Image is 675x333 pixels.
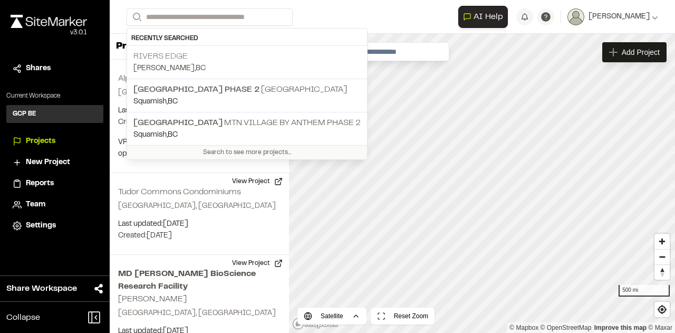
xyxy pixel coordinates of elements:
span: [PERSON_NAME] [589,11,650,23]
span: [GEOGRAPHIC_DATA] [133,119,223,127]
div: Search to see more projects... [127,145,367,159]
p: [GEOGRAPHIC_DATA], [GEOGRAPHIC_DATA] [118,201,281,212]
p: [GEOGRAPHIC_DATA], [GEOGRAPHIC_DATA] [118,87,281,99]
span: Settings [26,220,56,232]
p: Rivers Edge [133,50,361,63]
a: OpenStreetMap [541,324,592,331]
h2: Tudor Commons Condominiums [118,188,241,196]
p: [PERSON_NAME] , BC [133,63,361,74]
div: Recently Searched [127,32,367,46]
p: Last updated: [DATE] [118,218,281,230]
a: Reports [13,178,97,189]
a: [GEOGRAPHIC_DATA] Phase 2 [GEOGRAPHIC_DATA]Squamish,BC [127,79,367,112]
div: Oh geez...please don't... [11,28,87,37]
a: New Project [13,157,97,168]
h2: MD [PERSON_NAME] BioScience Research Facility [118,268,281,293]
h2: [PERSON_NAME] [118,296,187,303]
span: Reports [26,178,54,189]
a: Team [13,199,97,211]
p: Squamish , BC [133,129,361,141]
button: View Project [226,173,289,190]
button: Satellite [297,308,367,325]
h2: Alpine [GEOGRAPHIC_DATA] [118,75,228,82]
a: [GEOGRAPHIC_DATA] MTN Village by Anthem Phase 2Squamish,BC [127,112,367,145]
button: Reset Zoom [371,308,435,325]
span: Team [26,199,45,211]
h3: GCP BE [13,109,36,119]
a: Maxar [648,324,672,331]
span: Collapse [6,311,40,324]
a: Mapbox [509,324,538,331]
span: Zoom out [654,250,670,264]
p: Created: [DATE] [118,117,281,128]
a: Settings [13,220,97,232]
span: Add Project [622,47,660,58]
div: 500 mi [619,285,670,297]
span: Projects [26,136,55,147]
a: Projects [13,136,97,147]
span: [GEOGRAPHIC_DATA] Phase 2 [133,86,259,93]
p: Created: [DATE] [118,230,281,242]
img: User [567,8,584,25]
button: [PERSON_NAME] [567,8,658,25]
span: Reset bearing to north [654,265,670,280]
button: View Project [226,255,289,272]
p: Current Workspace [6,91,103,101]
p: MTN Village by Anthem Phase 2 [133,117,361,129]
a: Shares [13,63,97,74]
p: Projects [116,40,156,54]
p: Last updated: [DATE] [118,105,281,117]
p: [GEOGRAPHIC_DATA] [133,83,361,96]
button: Zoom in [654,234,670,249]
span: Shares [26,63,51,74]
p: VPL on OSB and NPS to wrap the window opening [118,137,281,160]
span: New Project [26,157,70,168]
p: Squamish , BC [133,96,361,108]
button: Reset bearing to north [654,264,670,280]
a: Map feedback [594,324,647,331]
button: Find my location [654,302,670,317]
button: Search [127,8,146,26]
p: [GEOGRAPHIC_DATA], [GEOGRAPHIC_DATA] [118,308,281,319]
span: Share Workspace [6,282,77,295]
button: Zoom out [654,249,670,264]
button: Open AI Assistant [458,6,508,28]
span: AI Help [474,11,503,23]
a: Rivers Edge[PERSON_NAME],BC [127,46,367,79]
img: rebrand.png [11,15,87,28]
a: Mapbox logo [292,318,339,330]
div: Open AI Assistant [458,6,512,28]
